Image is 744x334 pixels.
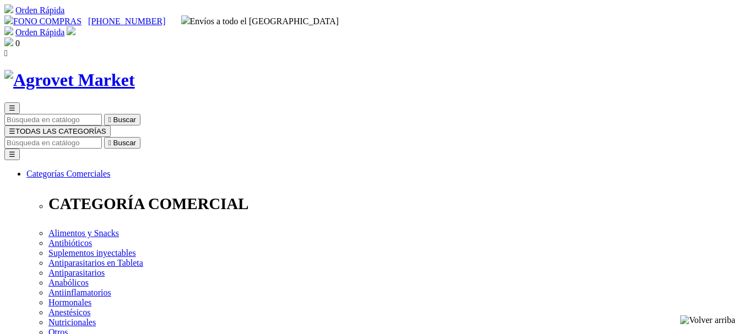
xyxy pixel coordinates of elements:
[48,317,96,327] a: Nutricionales
[108,139,111,147] i: 
[4,102,20,114] button: ☰
[48,248,136,258] a: Suplementos inyectables
[108,116,111,124] i: 
[15,39,20,48] span: 0
[67,26,75,35] img: user.svg
[4,114,102,125] input: Buscar
[48,308,90,317] a: Anestésicos
[48,278,89,287] a: Anabólicos
[26,169,110,178] a: Categorías Comerciales
[9,104,15,112] span: ☰
[48,238,92,248] a: Antibióticos
[4,70,135,90] img: Agrovet Market
[113,139,136,147] span: Buscar
[4,17,82,26] a: FONO COMPRAS
[181,15,190,24] img: delivery-truck.svg
[4,48,8,58] i: 
[4,137,102,149] input: Buscar
[67,28,75,37] a: Acceda a su cuenta de cliente
[4,15,13,24] img: phone.svg
[15,6,64,15] a: Orden Rápida
[4,4,13,13] img: shopping-cart.svg
[88,17,165,26] a: [PHONE_NUMBER]
[113,116,136,124] span: Buscar
[48,288,111,297] a: Antiinflamatorios
[48,298,91,307] a: Hormonales
[48,268,105,277] a: Antiparasitarios
[15,28,64,37] a: Orden Rápida
[104,137,140,149] button:  Buscar
[4,125,111,137] button: ☰TODAS LAS CATEGORÍAS
[181,17,339,26] span: Envíos a todo el [GEOGRAPHIC_DATA]
[48,195,740,213] p: CATEGORÍA COMERCIAL
[4,37,13,46] img: shopping-bag.svg
[4,149,20,160] button: ☰
[104,114,140,125] button:  Buscar
[48,228,119,238] a: Alimentos y Snacks
[48,258,143,267] a: Antiparasitarios en Tableta
[9,127,15,135] span: ☰
[680,315,735,325] img: Volver arriba
[4,26,13,35] img: shopping-cart.svg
